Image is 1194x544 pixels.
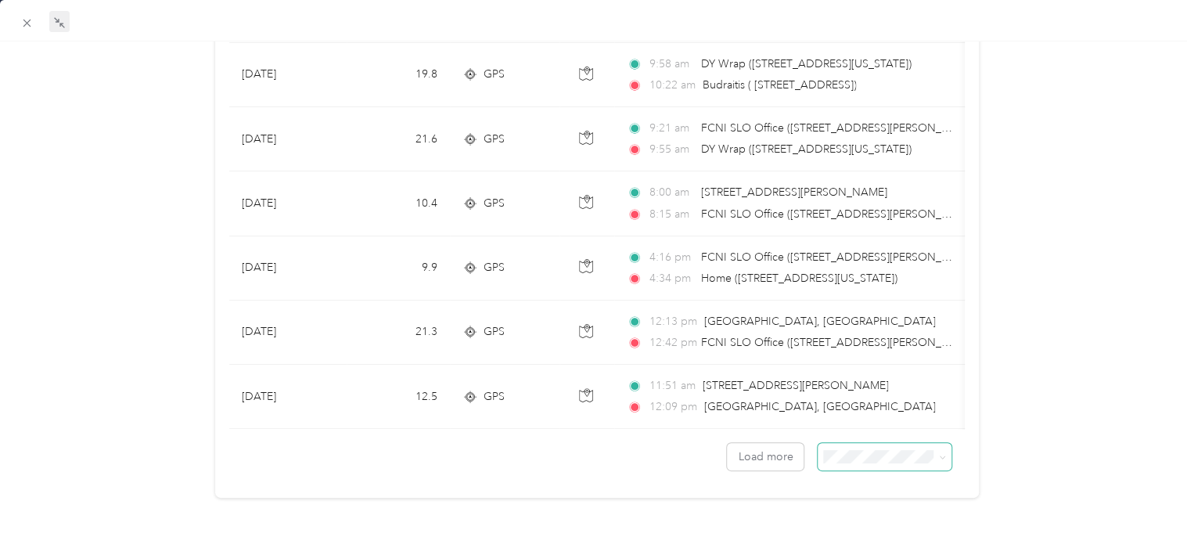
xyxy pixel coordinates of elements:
[649,141,694,158] span: 9:55 am
[229,365,347,429] td: [DATE]
[703,315,935,328] span: [GEOGRAPHIC_DATA], [GEOGRAPHIC_DATA]
[484,259,505,276] span: GPS
[649,398,697,416] span: 12:09 pm
[347,365,450,429] td: 12.5
[229,236,347,301] td: [DATE]
[347,301,450,365] td: 21.3
[484,388,505,405] span: GPS
[701,186,887,199] span: [STREET_ADDRESS][PERSON_NAME]
[703,400,935,413] span: [GEOGRAPHIC_DATA], [GEOGRAPHIC_DATA]
[229,301,347,365] td: [DATE]
[649,77,696,94] span: 10:22 am
[701,250,1037,264] span: FCNI SLO Office ([STREET_ADDRESS][PERSON_NAME][US_STATE])
[229,107,347,171] td: [DATE]
[229,171,347,236] td: [DATE]
[702,379,888,392] span: [STREET_ADDRESS][PERSON_NAME]
[649,184,694,201] span: 8:00 am
[649,334,694,351] span: 12:42 pm
[1106,456,1194,544] iframe: Everlance-gr Chat Button Frame
[484,323,505,340] span: GPS
[649,249,694,266] span: 4:16 pm
[649,120,694,137] span: 9:21 am
[347,43,450,107] td: 19.8
[347,236,450,301] td: 9.9
[702,78,856,92] span: Budraitis ( [STREET_ADDRESS])
[649,270,694,287] span: 4:34 pm
[649,377,696,394] span: 11:51 am
[701,272,897,285] span: Home ([STREET_ADDRESS][US_STATE])
[701,121,1037,135] span: FCNI SLO Office ([STREET_ADDRESS][PERSON_NAME][US_STATE])
[649,56,694,73] span: 9:58 am
[229,43,347,107] td: [DATE]
[649,206,694,223] span: 8:15 am
[484,66,505,83] span: GPS
[701,142,912,156] span: DY Wrap ([STREET_ADDRESS][US_STATE])
[347,107,450,171] td: 21.6
[649,313,697,330] span: 12:13 pm
[347,171,450,236] td: 10.4
[727,443,804,470] button: Load more
[484,131,505,148] span: GPS
[484,195,505,212] span: GPS
[701,207,1037,221] span: FCNI SLO Office ([STREET_ADDRESS][PERSON_NAME][US_STATE])
[701,336,1037,349] span: FCNI SLO Office ([STREET_ADDRESS][PERSON_NAME][US_STATE])
[701,57,912,70] span: DY Wrap ([STREET_ADDRESS][US_STATE])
